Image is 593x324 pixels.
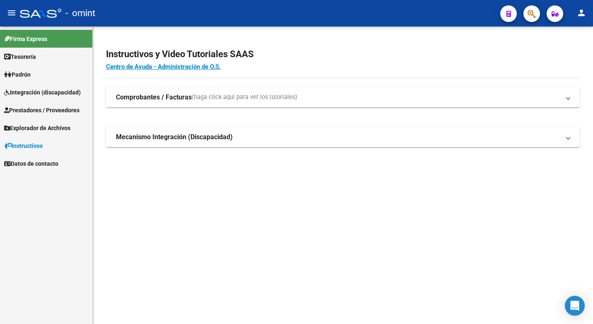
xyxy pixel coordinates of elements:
span: Tesorería [4,52,36,61]
span: (haga click aquí para ver los tutoriales) [192,93,297,102]
span: Firma Express [4,34,47,44]
span: Padrón [4,70,31,79]
strong: Comprobantes / Facturas [116,93,192,102]
mat-expansion-panel-header: Mecanismo Integración (Discapacidad) [106,127,580,147]
span: - omint [65,4,95,22]
span: Prestadores / Proveedores [4,106,80,115]
span: Datos de contacto [4,159,58,168]
span: Integración (discapacidad) [4,88,81,97]
mat-expansion-panel-header: Comprobantes / Facturas(haga click aquí para ver los tutoriales) [106,87,580,107]
strong: Mecanismo Integración (Discapacidad) [116,133,233,142]
a: Centro de Ayuda - Administración de O.S. [106,63,221,70]
span: Explorador de Archivos [4,123,70,133]
div: Open Intercom Messenger [565,296,585,316]
mat-icon: menu [7,8,17,18]
h2: Instructivos y Video Tutoriales SAAS [106,46,580,62]
span: Instructivos [4,141,43,150]
mat-icon: person [576,8,586,18]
